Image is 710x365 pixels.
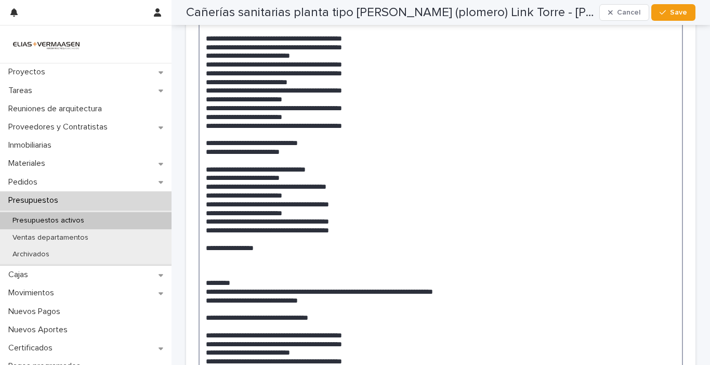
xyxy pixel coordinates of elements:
[651,4,695,21] button: Save
[4,250,58,259] p: Archivados
[670,9,687,16] span: Save
[617,9,640,16] span: Cancel
[4,270,36,280] p: Cajas
[186,5,595,20] h2: Cañerías sanitarias planta tipo [PERSON_NAME] (plomero) Link Torre - [PERSON_NAME]
[4,325,76,335] p: Nuevos Aportes
[4,159,54,168] p: Materiales
[4,122,116,132] p: Proveedores y Contratistas
[8,34,84,55] img: HMeL2XKrRby6DNq2BZlM
[4,216,93,225] p: Presupuestos activos
[4,177,46,187] p: Pedidos
[4,140,60,150] p: Inmobiliarias
[4,307,69,317] p: Nuevos Pagos
[4,233,97,242] p: Ventas departamentos
[4,104,110,114] p: Reuniones de arquitectura
[4,288,62,298] p: Movimientos
[599,4,649,21] button: Cancel
[4,86,41,96] p: Tareas
[4,67,54,77] p: Proyectos
[4,195,67,205] p: Presupuestos
[4,343,61,353] p: Certificados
